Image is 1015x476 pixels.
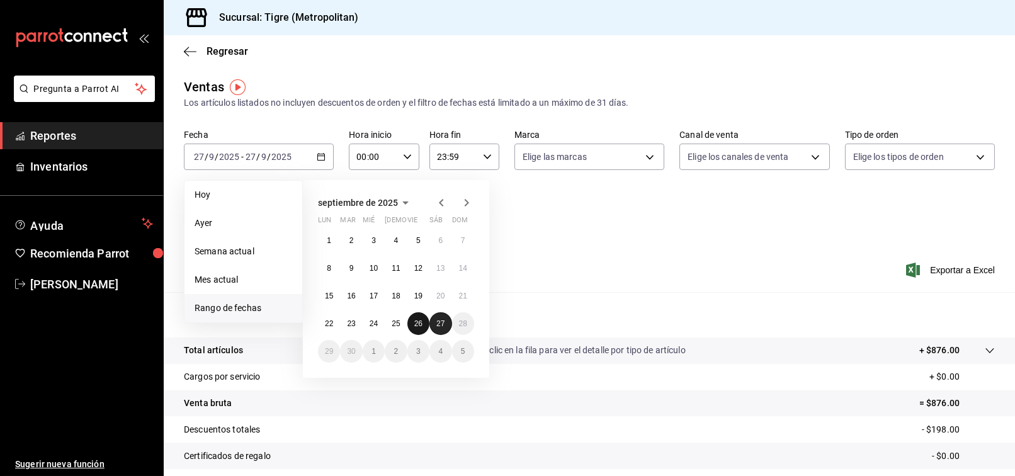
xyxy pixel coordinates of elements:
p: - $198.00 [922,423,995,436]
button: 12 de septiembre de 2025 [407,257,429,280]
abbr: 4 de octubre de 2025 [438,347,443,356]
abbr: 6 de septiembre de 2025 [438,236,443,245]
button: 10 de septiembre de 2025 [363,257,385,280]
button: 3 de septiembre de 2025 [363,229,385,252]
button: Pregunta a Parrot AI [14,76,155,102]
button: 27 de septiembre de 2025 [429,312,451,335]
span: Regresar [207,45,248,57]
button: 5 de octubre de 2025 [452,340,474,363]
button: 13 de septiembre de 2025 [429,257,451,280]
abbr: 25 de septiembre de 2025 [392,319,400,328]
button: 4 de octubre de 2025 [429,340,451,363]
button: septiembre de 2025 [318,195,413,210]
abbr: 17 de septiembre de 2025 [370,292,378,300]
abbr: 2 de octubre de 2025 [394,347,399,356]
button: open_drawer_menu [139,33,149,43]
div: Ventas [184,77,224,96]
abbr: 13 de septiembre de 2025 [436,264,445,273]
span: Rango de fechas [195,302,292,315]
abbr: 15 de septiembre de 2025 [325,292,333,300]
span: / [215,152,218,162]
abbr: 8 de septiembre de 2025 [327,264,331,273]
p: Certificados de regalo [184,450,271,463]
button: 11 de septiembre de 2025 [385,257,407,280]
span: / [267,152,271,162]
abbr: 10 de septiembre de 2025 [370,264,378,273]
button: 30 de septiembre de 2025 [340,340,362,363]
button: 20 de septiembre de 2025 [429,285,451,307]
span: Elige los canales de venta [688,150,788,163]
button: 5 de septiembre de 2025 [407,229,429,252]
p: = $876.00 [919,397,995,410]
span: Semana actual [195,245,292,258]
span: Ayer [195,217,292,230]
abbr: 4 de septiembre de 2025 [394,236,399,245]
abbr: miércoles [363,216,375,229]
abbr: 28 de septiembre de 2025 [459,319,467,328]
button: 14 de septiembre de 2025 [452,257,474,280]
abbr: 26 de septiembre de 2025 [414,319,422,328]
button: 25 de septiembre de 2025 [385,312,407,335]
span: Elige las marcas [523,150,587,163]
label: Canal de venta [679,131,829,140]
img: Tooltip marker [230,79,246,95]
abbr: 5 de octubre de 2025 [461,347,465,356]
abbr: 2 de septiembre de 2025 [349,236,354,245]
span: Pregunta a Parrot AI [34,82,135,96]
abbr: sábado [429,216,443,229]
abbr: 23 de septiembre de 2025 [347,319,355,328]
a: Pregunta a Parrot AI [9,91,155,105]
button: 29 de septiembre de 2025 [318,340,340,363]
label: Marca [514,131,664,140]
span: Recomienda Parrot [30,245,153,262]
input: -- [208,152,215,162]
span: [PERSON_NAME] [30,276,153,293]
abbr: 12 de septiembre de 2025 [414,264,422,273]
abbr: 27 de septiembre de 2025 [436,319,445,328]
span: Exportar a Excel [909,263,995,278]
abbr: 24 de septiembre de 2025 [370,319,378,328]
button: 1 de septiembre de 2025 [318,229,340,252]
p: Da clic en la fila para ver el detalle por tipo de artículo [477,344,686,357]
abbr: 21 de septiembre de 2025 [459,292,467,300]
span: - [241,152,244,162]
abbr: 3 de septiembre de 2025 [371,236,376,245]
input: ---- [218,152,240,162]
abbr: 7 de septiembre de 2025 [461,236,465,245]
input: ---- [271,152,292,162]
abbr: 1 de octubre de 2025 [371,347,376,356]
input: -- [193,152,205,162]
p: Venta bruta [184,397,232,410]
abbr: 16 de septiembre de 2025 [347,292,355,300]
button: 19 de septiembre de 2025 [407,285,429,307]
button: 18 de septiembre de 2025 [385,285,407,307]
button: 23 de septiembre de 2025 [340,312,362,335]
abbr: 30 de septiembre de 2025 [347,347,355,356]
label: Fecha [184,131,334,140]
button: 7 de septiembre de 2025 [452,229,474,252]
abbr: 9 de septiembre de 2025 [349,264,354,273]
button: 6 de septiembre de 2025 [429,229,451,252]
button: 1 de octubre de 2025 [363,340,385,363]
p: Resumen [184,307,995,322]
span: Reportes [30,127,153,144]
span: Hoy [195,188,292,201]
abbr: jueves [385,216,459,229]
label: Hora inicio [349,131,419,140]
button: 2 de octubre de 2025 [385,340,407,363]
button: Regresar [184,45,248,57]
button: 26 de septiembre de 2025 [407,312,429,335]
button: 24 de septiembre de 2025 [363,312,385,335]
div: Los artículos listados no incluyen descuentos de orden y el filtro de fechas está limitado a un m... [184,96,995,110]
abbr: 14 de septiembre de 2025 [459,264,467,273]
label: Hora fin [429,131,499,140]
span: Elige los tipos de orden [853,150,944,163]
button: 3 de octubre de 2025 [407,340,429,363]
button: 4 de septiembre de 2025 [385,229,407,252]
span: septiembre de 2025 [318,198,398,208]
abbr: viernes [407,216,417,229]
p: Descuentos totales [184,423,260,436]
abbr: 18 de septiembre de 2025 [392,292,400,300]
button: 15 de septiembre de 2025 [318,285,340,307]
